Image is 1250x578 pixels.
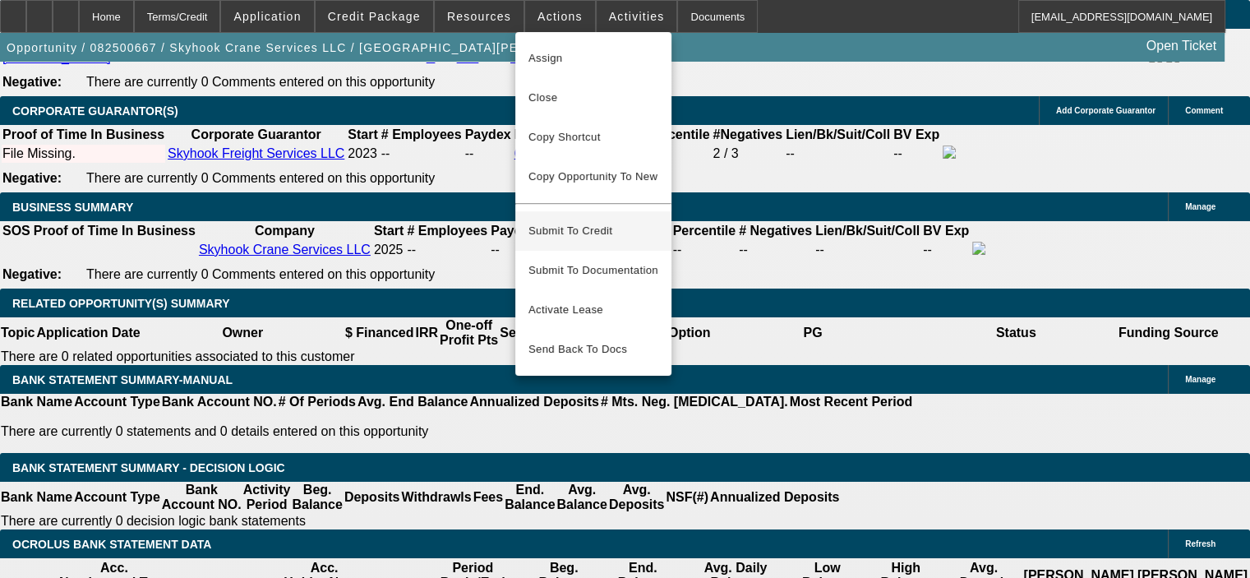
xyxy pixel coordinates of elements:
span: Copy Shortcut [528,127,658,147]
span: Close [528,88,658,108]
span: Submit To Credit [528,221,658,241]
span: Copy Opportunity To New [528,170,657,183]
span: Assign [528,49,658,68]
span: Send Back To Docs [528,340,658,359]
span: Submit To Documentation [528,261,658,280]
span: Activate Lease [528,300,658,320]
